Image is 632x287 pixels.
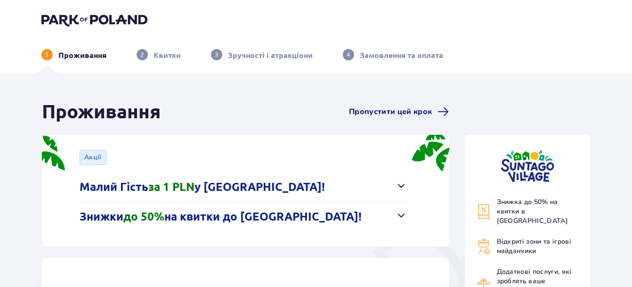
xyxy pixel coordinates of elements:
img: Suntago Village [501,150,554,182]
h1: Проживання [42,100,161,123]
a: Пропустити цей крок [349,106,449,117]
p: 1 [45,50,49,59]
span: Пропустити цей крок [349,107,432,117]
div: 4Замовлення та оплата [343,49,443,60]
p: Квитки [154,50,181,60]
span: за 1 PLN [148,180,194,193]
img: Discount Icon [476,204,491,220]
p: Малий Гість у [GEOGRAPHIC_DATA]! [80,180,325,194]
p: Знижки на квитки до [GEOGRAPHIC_DATA]! [80,210,362,224]
p: Замовлення та оплата [360,50,443,60]
span: до 50% [123,210,164,223]
p: 4 [347,50,350,59]
div: 1Проживання [41,49,106,60]
button: Знижкидо 50%на квитки до [GEOGRAPHIC_DATA]! [80,202,407,231]
p: Проживання [58,50,106,60]
div: 2Квитки [137,49,181,60]
div: 3Зручності і атракціони [211,49,313,60]
p: Зручності і атракціони [228,50,313,60]
span: Знижка до 50% на квитки в [GEOGRAPHIC_DATA] [497,197,568,225]
img: Grill Icon [476,239,491,254]
p: 2 [140,50,144,59]
p: Акції [84,153,102,162]
p: 3 [215,50,218,59]
button: Малий Гістьза 1 PLNу [GEOGRAPHIC_DATA]! [80,172,407,202]
img: Park of Poland logo [41,13,147,26]
span: Відкриті зони та ігрові майданчики [497,237,571,255]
